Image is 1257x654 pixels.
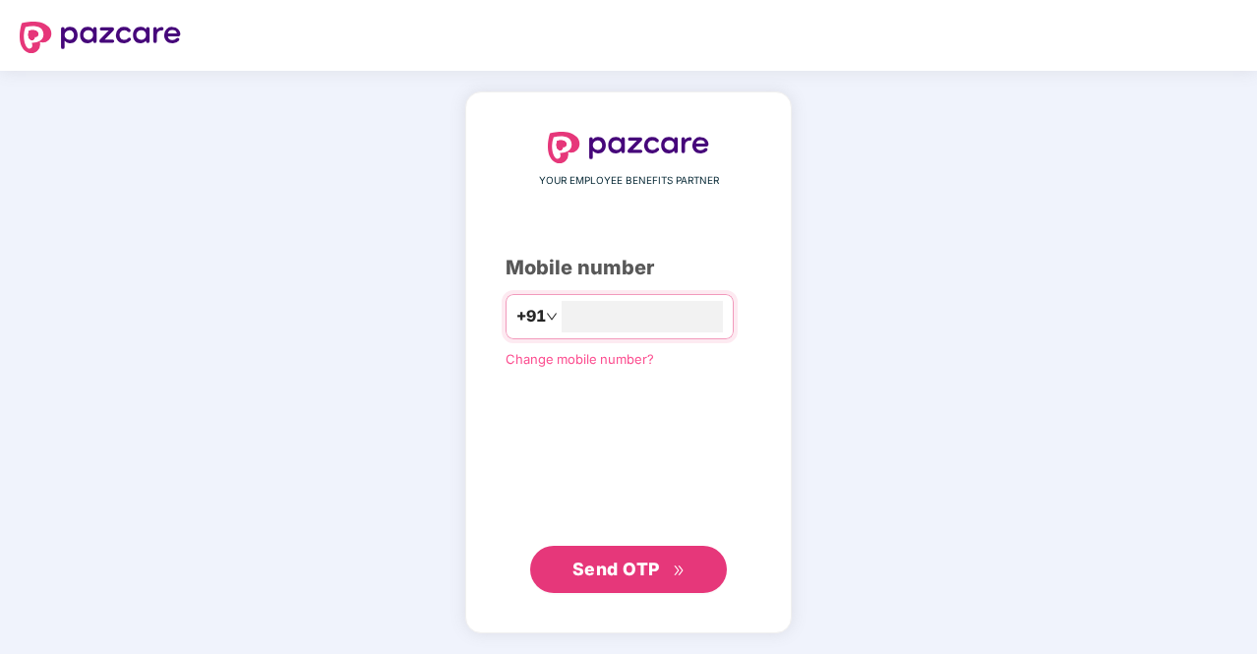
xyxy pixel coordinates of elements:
[572,559,660,579] span: Send OTP
[506,253,751,283] div: Mobile number
[506,351,654,367] a: Change mobile number?
[673,565,686,577] span: double-right
[20,22,181,53] img: logo
[548,132,709,163] img: logo
[546,311,558,323] span: down
[516,304,546,328] span: +91
[530,546,727,593] button: Send OTPdouble-right
[539,173,719,189] span: YOUR EMPLOYEE BENEFITS PARTNER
